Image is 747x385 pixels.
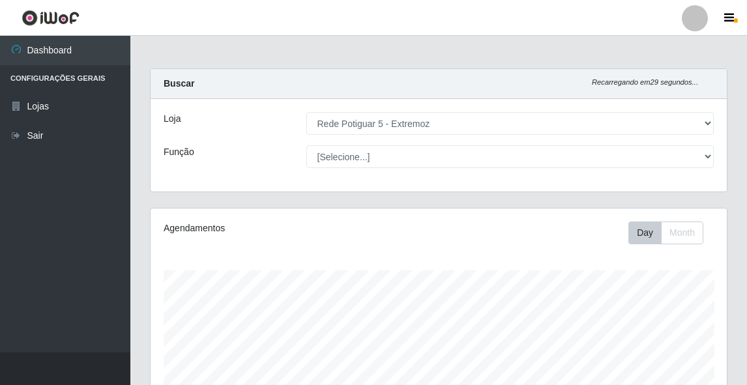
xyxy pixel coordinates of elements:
[164,78,194,89] strong: Buscar
[628,221,714,244] div: Toolbar with button groups
[22,10,80,26] img: CoreUI Logo
[164,221,381,235] div: Agendamentos
[628,221,703,244] div: First group
[661,221,703,244] button: Month
[592,78,698,86] i: Recarregando em 29 segundos...
[164,145,194,159] label: Função
[164,112,181,126] label: Loja
[628,221,662,244] button: Day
